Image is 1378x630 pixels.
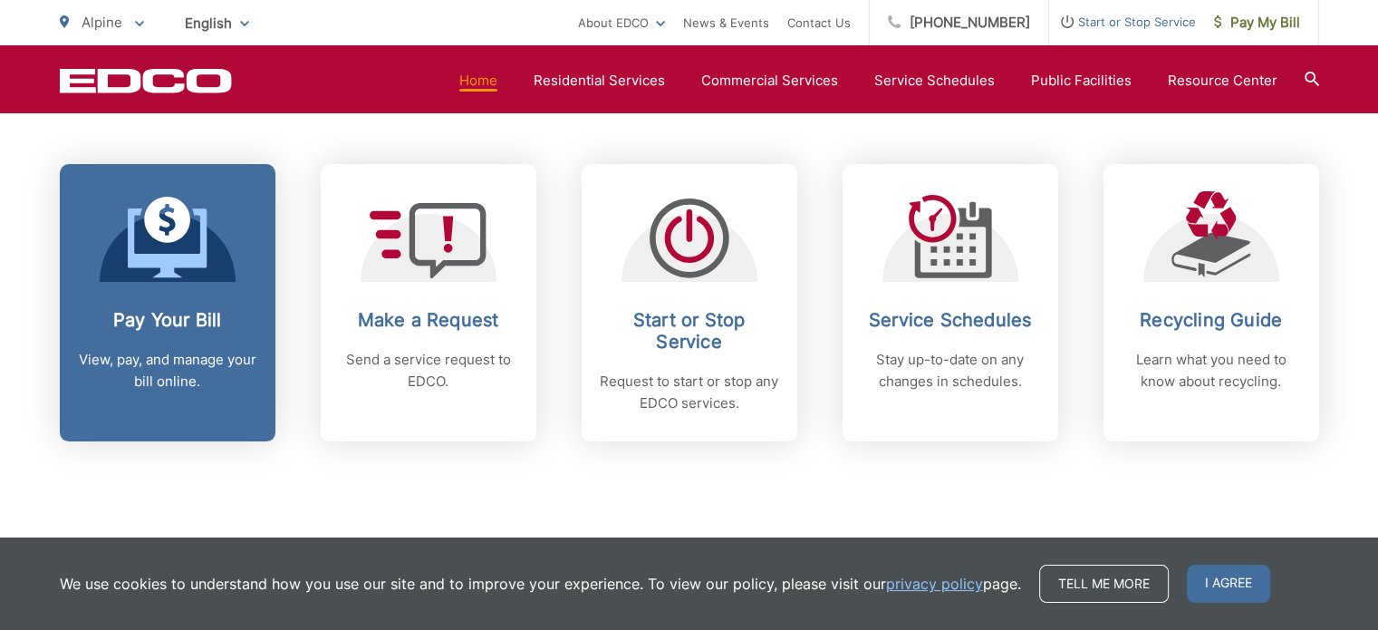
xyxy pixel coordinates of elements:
a: Public Facilities [1031,70,1132,92]
h2: Recycling Guide [1122,309,1301,331]
h2: Make a Request [339,309,518,331]
p: View, pay, and manage your bill online. [78,349,257,393]
a: EDCD logo. Return to the homepage. [60,68,232,93]
h2: Service Schedules [861,309,1040,331]
a: Commercial Services [701,70,838,92]
a: News & Events [683,12,769,34]
p: Stay up-to-date on any changes in schedules. [861,349,1040,393]
p: Learn what you need to know about recycling. [1122,349,1301,393]
span: English [171,7,263,39]
a: privacy policy [886,573,983,595]
a: Resource Center [1168,70,1277,92]
a: Home [459,70,497,92]
a: Recycling Guide Learn what you need to know about recycling. [1103,164,1319,441]
a: About EDCO [578,12,665,34]
h2: Pay Your Bill [78,309,257,331]
a: Contact Us [787,12,851,34]
a: Tell me more [1039,565,1169,603]
span: Alpine [82,14,122,31]
span: Pay My Bill [1214,12,1300,34]
h2: Start or Stop Service [600,309,779,353]
p: Request to start or stop any EDCO services. [600,371,779,414]
a: Residential Services [534,70,665,92]
span: I agree [1187,565,1270,603]
p: We use cookies to understand how you use our site and to improve your experience. To view our pol... [60,573,1021,595]
a: Service Schedules [874,70,995,92]
a: Make a Request Send a service request to EDCO. [321,164,536,441]
a: Service Schedules Stay up-to-date on any changes in schedules. [843,164,1058,441]
a: Pay Your Bill View, pay, and manage your bill online. [60,164,275,441]
p: Send a service request to EDCO. [339,349,518,393]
